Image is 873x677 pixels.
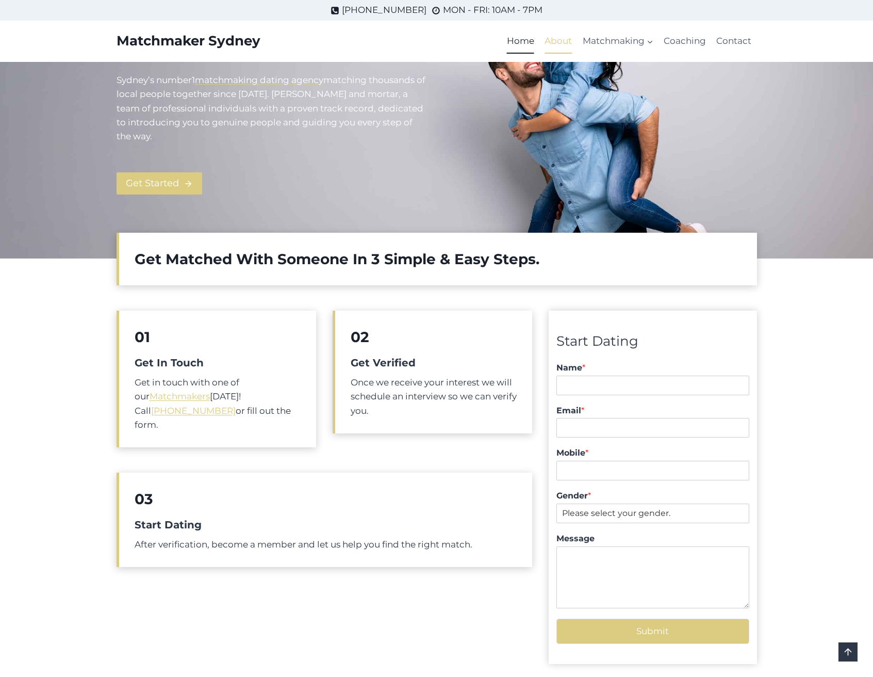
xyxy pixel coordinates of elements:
p: Sydney’s number atching thousands of local people together since [DATE]. [PERSON_NAME] and mortar... [117,73,429,143]
h5: Get Verified [351,355,517,370]
a: [PHONE_NUMBER] [151,406,236,416]
h2: 01 [135,326,301,348]
div: Start Dating [556,331,749,352]
a: matchmaking dating agency [195,75,323,85]
label: Email [556,406,749,416]
a: Get Started [117,172,202,195]
h2: Get Matched With Someone In 3 Simple & Easy Steps.​ [135,248,742,270]
a: Scroll to top [838,642,858,662]
label: Gender [556,491,749,502]
button: Submit [556,619,749,644]
a: Coaching [658,29,711,54]
button: Child menu of Matchmaking [577,29,658,54]
a: Home [502,29,539,54]
a: Matchmaker Sydney [117,33,260,49]
a: [PHONE_NUMBER] [331,3,426,17]
h2: 03 [135,488,517,510]
span: [PHONE_NUMBER] [342,3,426,17]
span: MON - FRI: 10AM - 7PM [443,3,542,17]
a: About [539,29,577,54]
p: Get in touch with one of our [DATE]! Call or fill out the form. [135,376,301,432]
h2: 02 [351,326,517,348]
label: Message [556,534,749,544]
a: Contact [711,29,756,54]
mark: 1 [192,75,195,85]
mark: m [323,75,333,85]
h5: Get In Touch [135,355,301,370]
p: Once we receive your interest we will schedule an interview so we can verify you. [351,376,517,418]
label: Mobile [556,448,749,459]
a: Matchmakers [150,391,210,401]
p: After verification, become a member and let us help you find the right match. [135,538,517,552]
label: Name [556,363,749,374]
nav: Primary [502,29,757,54]
input: Mobile [556,461,749,480]
span: Get Started [126,176,179,191]
h5: Start Dating [135,517,517,533]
